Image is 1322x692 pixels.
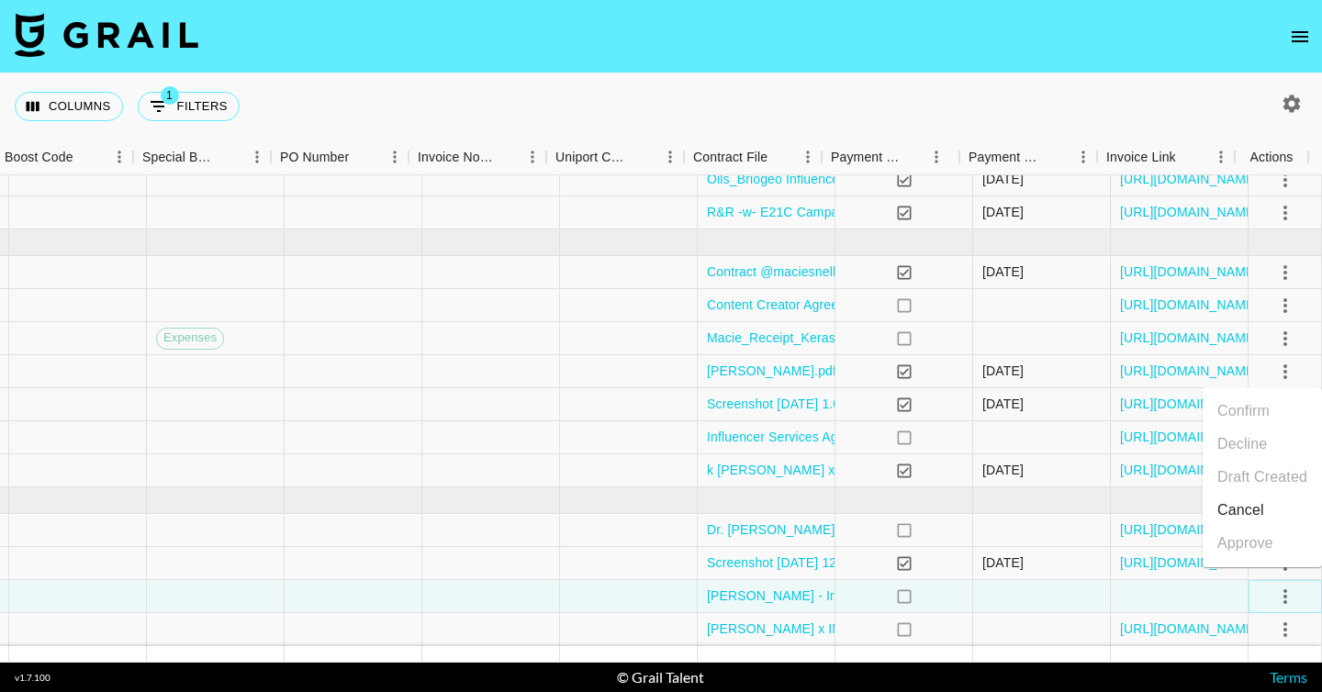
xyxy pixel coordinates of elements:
div: Special Booking Type [142,140,218,175]
button: Menu [923,143,950,171]
button: Sort [767,144,793,170]
div: Invoice Link [1097,140,1235,175]
button: select merge strategy [1270,323,1301,354]
button: Sort [902,144,928,170]
button: Select columns [15,92,123,121]
div: 8/27/2025 [982,553,1024,572]
button: Sort [631,144,656,170]
div: 8/8/2025 [982,262,1024,281]
button: open drawer [1282,18,1318,55]
a: [URL][DOMAIN_NAME] [1120,461,1259,479]
button: Menu [106,143,133,171]
button: select merge strategy [1270,164,1301,195]
div: Invoice Notes [418,140,493,175]
a: [URL][DOMAIN_NAME] [1120,329,1259,347]
a: [URL][DOMAIN_NAME] [1120,619,1259,638]
a: Oils_Briogeo Influencer Agreement_Macie [PERSON_NAME].pdf [707,170,1086,188]
a: Screenshot [DATE] 1.05.14 PM.png [707,395,913,413]
div: PO Number [271,140,409,175]
a: [URL][DOMAIN_NAME] [1120,203,1259,221]
a: [URL][DOMAIN_NAME] [1120,296,1259,314]
button: select merge strategy [1270,614,1301,645]
button: select merge strategy [1270,290,1301,321]
a: Contract @maciesnell-1.pdf [707,262,869,281]
li: Cancel [1203,494,1322,527]
div: Payment Sent Date [969,140,1044,175]
div: Special Booking Type [133,140,271,175]
a: R&R -w- E21C Campaign Agreement ([PERSON_NAME]) v.1)_Fully Executed.pdf [707,203,1183,221]
div: Payment Sent Date [959,140,1097,175]
button: Sort [73,144,99,170]
a: [URL][DOMAIN_NAME] [1120,395,1259,413]
a: [PERSON_NAME] x INNBEAUTY Project.pdf [707,619,969,638]
a: [URL][DOMAIN_NAME] [1120,262,1259,281]
div: Actions [1250,140,1294,175]
button: Menu [381,143,409,171]
a: [PERSON_NAME] - Influencer Contract .pdf [707,586,963,605]
a: [URL][DOMAIN_NAME] [1120,520,1259,539]
button: select merge strategy [1270,257,1301,288]
span: 1 [161,86,179,105]
div: PO Number [280,140,349,175]
button: Menu [1207,143,1235,171]
div: Payment Sent [822,140,959,175]
a: [URL][DOMAIN_NAME] [1120,170,1259,188]
button: Sort [493,144,519,170]
a: [URL][DOMAIN_NAME] [1120,362,1259,380]
div: © Grail Talent [617,668,704,686]
button: Sort [218,144,243,170]
div: Contract File [693,140,767,175]
div: Payment Sent [831,140,902,175]
button: Sort [349,144,375,170]
div: 7/14/2025 [982,395,1024,413]
a: k [PERSON_NAME] x En Route contract Signed (1) copy.pdf [707,461,1060,479]
button: select merge strategy [1270,197,1301,229]
a: Screenshot [DATE] 12.41.05 PM.png [707,553,920,572]
div: Invoice Notes [409,140,546,175]
div: Invoice Link [1106,140,1176,175]
div: 8/5/2025 [982,362,1024,380]
a: Content Creator Agreement ([PERSON_NAME] and L'[PERSON_NAME]©al USA).pdf [707,296,1206,314]
button: Menu [519,143,546,171]
button: select merge strategy [1270,356,1301,387]
div: 7/14/2025 [982,203,1024,221]
button: Sort [1176,144,1202,170]
div: Actions [1235,140,1308,175]
a: [PERSON_NAME].pdf [707,362,836,380]
a: [URL][DOMAIN_NAME] [1120,553,1259,572]
button: Menu [794,143,822,171]
button: Menu [243,143,271,171]
div: 7/23/2025 [982,170,1024,188]
a: Terms [1270,668,1307,686]
button: Show filters [138,92,240,121]
a: [URL][DOMAIN_NAME] [1120,428,1259,446]
button: Sort [1044,144,1070,170]
button: select merge strategy [1270,581,1301,612]
span: Expenses [157,329,223,347]
a: Macie_Receipt_Kerastase.jpg [707,329,881,347]
div: Uniport Contact Email [546,140,684,175]
div: Uniport Contact Email [555,140,631,175]
div: Contract File [684,140,822,175]
div: Boost Code [5,140,73,175]
div: 8/21/2025 [982,461,1024,479]
div: v 1.7.100 [15,672,50,684]
button: Menu [656,143,684,171]
img: Grail Talent [15,13,198,57]
button: Menu [1070,143,1097,171]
